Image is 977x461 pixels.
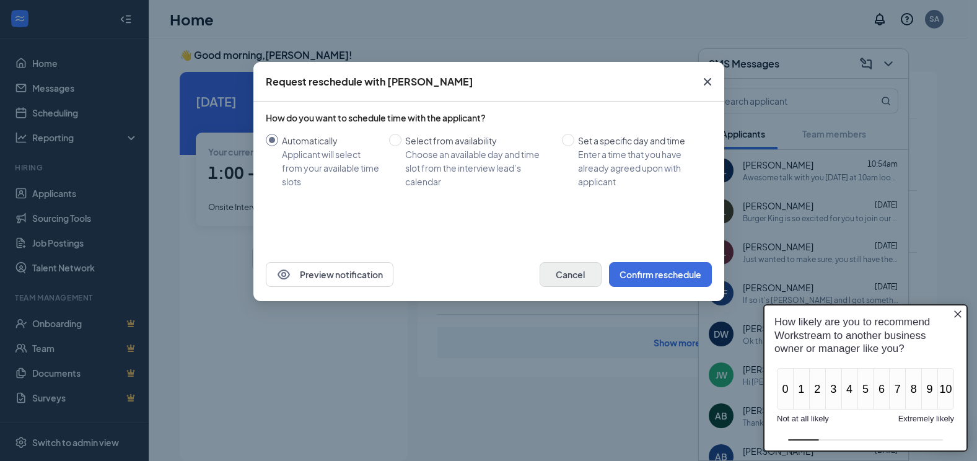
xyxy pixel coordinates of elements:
[282,134,379,147] div: Automatically
[266,112,712,124] div: How do you want to schedule time with the applicant?
[266,75,473,89] div: Request reschedule with [PERSON_NAME]
[405,134,552,147] div: Select from availability
[691,62,724,102] button: Close
[609,262,712,287] button: Confirm reschedule
[282,147,379,188] div: Applicant will select from your available time slots
[276,267,291,282] svg: Eye
[578,134,702,147] div: Set a specific day and time
[266,262,393,287] button: EyePreview notification
[405,147,552,188] div: Choose an available day and time slot from the interview lead’s calendar
[754,294,977,461] iframe: Sprig User Feedback Dialog
[540,262,602,287] button: Cancel
[578,147,702,188] div: Enter a time that you have already agreed upon with applicant
[700,74,715,89] svg: Cross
